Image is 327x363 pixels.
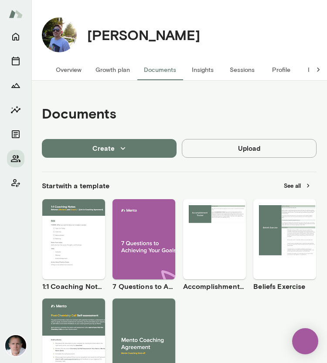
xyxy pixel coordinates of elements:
[7,52,24,70] button: Sessions
[7,150,24,167] button: Members
[137,59,183,80] button: Documents
[7,77,24,94] button: Growth Plan
[42,105,116,122] h4: Documents
[89,59,137,80] button: Growth plan
[49,59,89,80] button: Overview
[7,126,24,143] button: Documents
[42,281,105,292] h6: 1:1 Coaching Notes
[7,28,24,45] button: Home
[7,174,24,192] button: Client app
[253,281,316,292] h6: Beliefs Exercise
[279,179,317,193] button: See all
[87,27,200,43] h4: [PERSON_NAME]
[42,180,109,191] h6: Start with a template
[42,139,177,157] button: Create
[5,335,26,356] img: Mike Lane
[182,139,317,157] button: Upload
[42,17,77,52] img: Nico Rattazzi
[222,59,262,80] button: Sessions
[183,281,246,292] h6: Accomplishment Tracker
[262,59,301,80] button: Profile
[7,101,24,119] button: Insights
[9,6,23,22] img: Mento
[112,281,175,292] h6: 7 Questions to Achieving Your Goals
[183,59,222,80] button: Insights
